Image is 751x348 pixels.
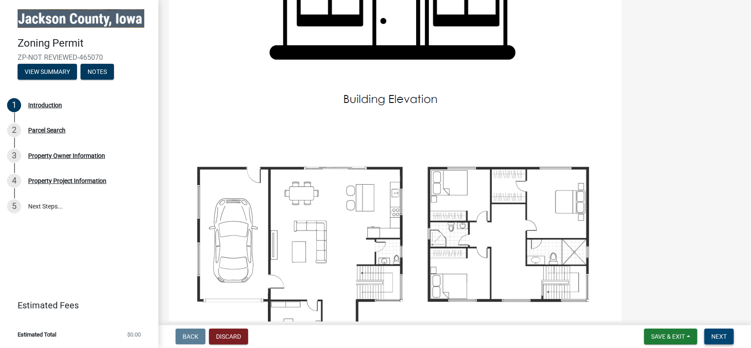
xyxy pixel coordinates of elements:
[7,174,21,188] div: 4
[18,64,77,80] button: View Summary
[644,329,697,344] button: Save & Exit
[704,329,734,344] button: Next
[81,64,114,80] button: Notes
[127,332,141,337] span: $0.00
[18,53,141,62] span: ZP-NOT REVIEWED-465070
[18,37,151,50] h4: Zoning Permit
[7,149,21,163] div: 3
[209,329,248,344] button: Discard
[18,69,77,76] wm-modal-confirm: Summary
[7,297,144,314] a: Estimated Fees
[651,333,685,340] span: Save & Exit
[28,102,62,108] div: Introduction
[18,332,56,337] span: Estimated Total
[18,9,144,28] img: Jackson County, Iowa
[28,127,66,133] div: Parcel Search
[7,199,21,213] div: 5
[183,333,198,340] span: Back
[28,178,106,184] div: Property Project Information
[176,329,205,344] button: Back
[711,333,727,340] span: Next
[7,123,21,137] div: 2
[28,153,105,159] div: Property Owner Information
[81,69,114,76] wm-modal-confirm: Notes
[7,98,21,112] div: 1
